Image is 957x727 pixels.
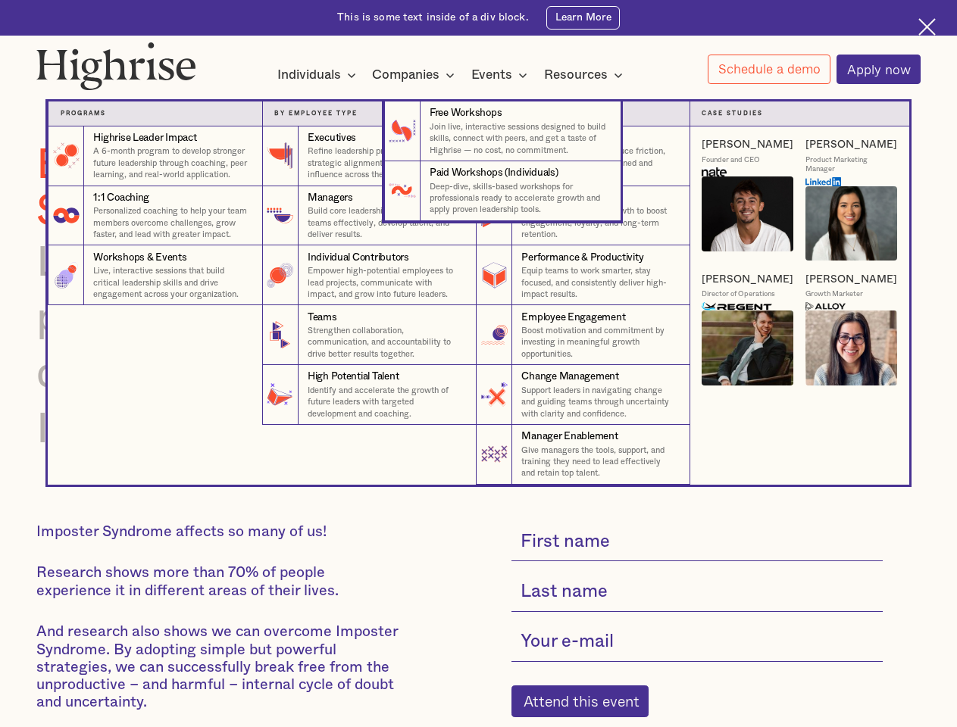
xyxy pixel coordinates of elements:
[262,245,476,305] a: Individual ContributorsEmpower high-potential employees to lead projects, communicate with impact...
[708,55,830,84] a: Schedule a demo
[308,325,464,360] p: Strengthen collaboration, communication, and accountability to drive better results together.
[521,205,677,240] p: Invest in your people’s growth to boost engagement, loyalty, and long-term retention.
[36,523,404,541] p: Imposter Syndrome affects so many of us!
[48,245,261,305] a: Workshops & EventsLive, interactive sessions that build critical leadership skills and drive enga...
[471,66,532,84] div: Events
[308,310,337,325] div: Teams
[308,265,464,300] p: Empower high-potential employees to lead projects, communicate with impact, and grow into future ...
[521,429,618,444] div: Manager Enablement
[521,251,643,265] div: Performance & Productivity
[384,101,621,161] a: Free WorkshopsJoin live, interactive sessions designed to build skills, connect with peers, and g...
[544,66,627,84] div: Resources
[93,205,249,240] p: Personalized coaching to help your team members overcome challenges, grow faster, and lead with g...
[702,273,793,286] a: [PERSON_NAME]
[476,245,690,305] a: Performance & ProductivityEquip teams to work smarter, stay focused, and consistently deliver hig...
[918,18,936,36] img: Cross icon
[36,623,404,711] p: And research also shows we can overcome Imposter Syndrome. By adopting simple but powerful strate...
[511,523,884,717] form: current-single-event-subscribe-form
[277,66,361,84] div: Individuals
[308,385,464,420] p: Identify and accelerate the growth of future leaders with targeted development and coaching.
[546,6,619,30] a: Learn More
[372,66,459,84] div: Companies
[430,121,608,156] p: Join live, interactive sessions designed to build skills, connect with peers, and get a taste of ...
[262,365,476,425] a: High Potential TalentIdentify and accelerate the growth of future leaders with targeted developme...
[430,106,502,120] div: Free Workshops
[837,55,921,84] a: Apply now
[521,370,618,384] div: Change Management
[308,251,409,265] div: Individual Contributors
[805,273,897,286] a: [PERSON_NAME]
[36,42,196,90] img: Highrise logo
[805,289,863,299] div: Growth Marketer
[521,325,677,360] p: Boost motivation and commitment by investing in meaningful growth opportunities.
[430,166,558,180] div: Paid Workshops (Individuals)
[372,66,439,84] div: Companies
[471,66,512,84] div: Events
[23,77,933,220] nav: Events
[521,445,677,479] p: Give managers the tools, support, and training they need to lead effectively and retain top talent.
[511,523,884,562] input: First name
[36,564,404,599] p: Research shows more than 70% of people experience it in different areas of their lives.
[476,365,690,425] a: Change ManagementSupport leaders in navigating change and guiding teams through uncertainty with ...
[262,305,476,365] a: TeamsStrengthen collaboration, communication, and accountability to drive better results together.
[521,385,677,420] p: Support leaders in navigating change and guiding teams through uncertainty with clarity and confi...
[308,370,399,384] div: High Potential Talent
[511,573,884,612] input: Last name
[544,66,608,84] div: Resources
[277,66,341,84] div: Individuals
[476,425,690,485] a: Manager EnablementGive managers the tools, support, and training they need to lead effectively an...
[93,251,186,265] div: Workshops & Events
[93,265,249,300] p: Live, interactive sessions that build critical leadership skills and drive engagement across your...
[511,623,884,662] input: Your e-mail
[521,265,677,300] p: Equip teams to work smarter, stay focused, and consistently deliver high-impact results.
[521,310,625,325] div: Employee Engagement
[511,685,649,717] input: Attend this event
[308,205,464,240] p: Build core leadership skills to manage teams effectively, develop talent, and deliver results.
[337,11,529,25] div: This is some text inside of a div block.
[702,289,775,299] div: Director of Operations
[430,181,608,216] p: Deep-dive, skills-based workshops for professionals ready to accelerate growth and apply proven l...
[384,161,621,221] a: Paid Workshops (Individuals)Deep-dive, skills-based workshops for professionals ready to accelera...
[476,305,690,365] a: Employee EngagementBoost motivation and commitment by investing in meaningful growth opportunities.
[23,77,933,484] nav: Companies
